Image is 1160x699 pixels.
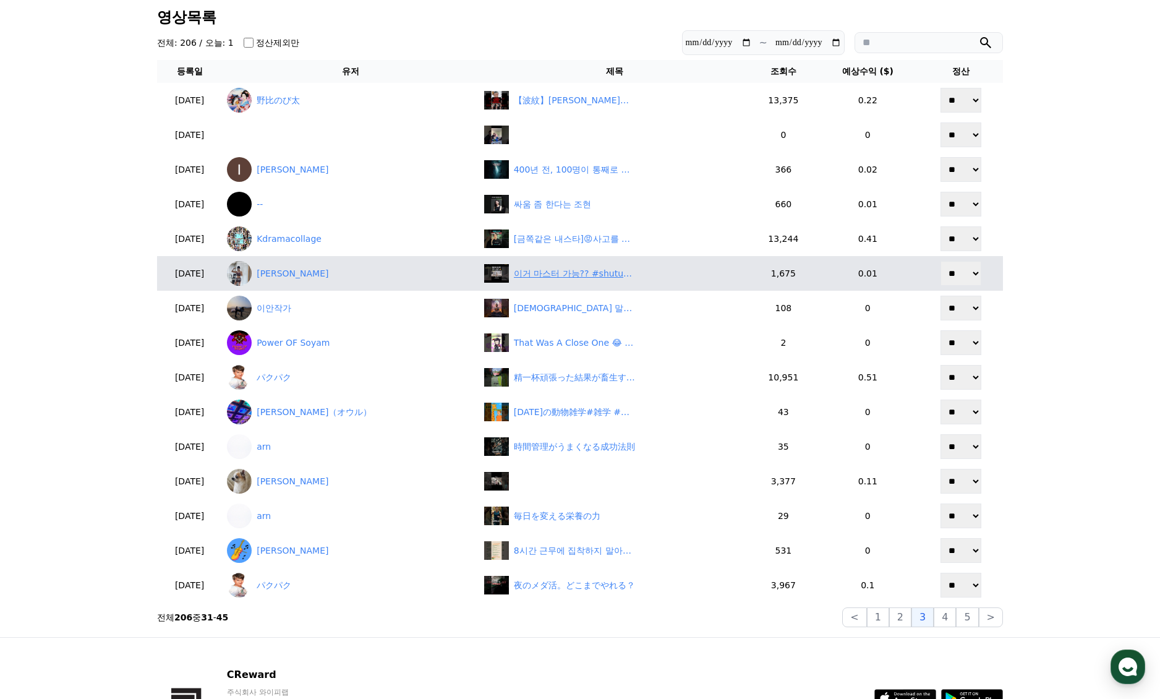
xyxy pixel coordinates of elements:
td: 366 [750,152,817,187]
img: 김지은 [227,538,252,563]
th: 등록일 [157,60,222,83]
button: 2 [889,607,911,627]
th: 제목 [479,60,750,83]
a: Power OF Soyam [227,330,474,355]
a: 부처님 말씀(486), [무량수경은 무슨 경인가?], , #부처님 #불경 #지혜 #불교 #조계종 #석가모니 #화엄경 [DEMOGRAPHIC_DATA] 말씀(486), [무량수... [484,299,745,317]
strong: 31 [201,612,213,622]
td: 0 [817,291,919,325]
a: 이안작가 [227,296,474,320]
img: パクパク [227,573,252,598]
td: [DATE] [157,83,222,118]
img: 8시간 근무에 집착하지 말아야 하는 이유5가지#8시간근무 #직장인공감 #일과삶의균형 #워라밸 #성장글귀 #직장인마인드 #마음가짐 #유튜브쇼츠#문장정원 [484,541,509,560]
img: That Was A Close One 😂 #shorts #anime #animemoments [484,333,509,352]
td: [DATE] [157,360,222,395]
span: 설정 [191,411,206,421]
img: 毎日を変える栄養の力 [484,507,509,525]
td: 13,244 [750,221,817,256]
td: 0.11 [817,464,919,499]
strong: 206 [174,612,192,622]
td: 10,951 [750,360,817,395]
td: 0 [817,395,919,429]
td: 29 [750,499,817,533]
p: CReward [227,667,444,682]
td: 0.01 [817,256,919,291]
span: 대화 [113,411,128,421]
img: 【波紋】森山幹事長が辞意表明！石破政権崩壊の引き金か？ #shorts [484,91,509,109]
p: 전체 중 - [157,611,228,624]
td: 0 [750,118,817,152]
td: 3,967 [750,568,817,603]
th: 정산 [919,60,1003,83]
label: 정산제외만 [256,36,299,49]
img: ‎ ‎ ‎ ‎ ‎ ‎ ‎ ‎ [484,126,509,144]
a: 精一杯頑張った結果が畜生すぎた。 精一杯頑張った結果が畜生すぎた。 [484,368,745,387]
button: 1 [867,607,889,627]
td: 0.22 [817,83,919,118]
div: That Was A Close One 😂 #shorts #anime #animemoments [514,337,638,349]
img: -- [227,192,252,217]
td: 2 [750,325,817,360]
a: ‎ ‎ ‎ ‎ ‎ ‎ ‎ ‎ ‎ ‎ ‎ ‎ ‎ ‎ ‎ ‎ [484,126,745,144]
td: [DATE] [157,118,222,152]
a: arn [227,504,474,528]
th: 예상수익 ($) [817,60,919,83]
img: 싸움 좀 한다는 조현 [484,195,509,213]
a: That Was A Close One 😂 #shorts #anime #animemoments That Was A Close One 😂 #shorts #anime #animem... [484,333,745,352]
img: 時間管理がうまくなる成功法則 [484,437,509,456]
div: 이거 마스터 가능?? #shutupfit #닥치고운동 #10분운동 #맨몸운동 #전신운동 #스쿼트 #코어운동 [514,267,638,280]
button: > [979,607,1003,627]
div: 夜のメダ活。どこまでやれる？ [514,579,635,592]
img: Adrián Navarro Martínez [227,469,252,494]
img: 今日の動物雑学#雑学 #ショート [484,403,509,421]
img: Kdramacollage [227,226,252,251]
img: 野比のび太 [227,88,252,113]
td: 0 [817,533,919,568]
td: [DATE] [157,221,222,256]
a: 홈 [4,392,82,423]
td: 0 [817,118,919,152]
a: 時間管理がうまくなる成功法則 時間管理がうまくなる成功法則 [484,437,745,456]
button: 4 [934,607,956,627]
div: 400년 전, 100명이 통째로 사라졌다 – 로아노크 실종 사건 (The Lost Colony) [514,163,638,176]
img: Claire [227,261,252,286]
a: arn [227,434,474,459]
td: 108 [750,291,817,325]
a: [PERSON_NAME] [227,157,474,182]
td: [DATE] [157,533,222,568]
div: ‎ ‎ ‎ ‎ ‎ ‎ ‎ ‎ [514,129,533,142]
a: 夜のメダ活。どこまでやれる？ 夜のメダ活。どこまでやれる？ [484,576,745,594]
td: 0 [817,499,919,533]
td: 35 [750,429,817,464]
a: [PERSON_NAME]（オウル） [227,400,474,424]
div: 今日の動物雑学#雑学 #ショート [514,406,638,419]
img: 부처님 말씀(486), [무량수경은 무슨 경인가?], , #부처님 #불경 #지혜 #불교 #조계종 #석가모니 #화엄경 [484,299,509,317]
a: [PERSON_NAME] [227,261,474,286]
a: 野比のび太 [227,88,474,113]
img: ‎ ‎ ‎ ‎ ‎ ‎ [484,472,509,491]
td: [DATE] [157,395,222,429]
td: [DATE] [157,152,222,187]
td: 13,375 [750,83,817,118]
a: 毎日を変える栄養の力 毎日を変える栄養の力 [484,507,745,525]
strong: 45 [216,612,228,622]
a: 이거 마스터 가능?? #shutupfit #닥치고운동 #10분운동 #맨몸운동 #전신운동 #스쿼트 #코어운동 이거 마스터 가능?? #shutupfit #닥치고운동 #10분운동 ... [484,264,745,283]
a: [PERSON_NAME] [227,469,474,494]
img: 武石拓磨（オウル） [227,400,252,424]
div: [금쪽같은 내스타]😡사고를 낸 자?😮사건의 단서, #금쪽같은내스타,#엄정화,#송승헌,#ENA드라마,#지니TV,#로맨틱코미디,#로맨스,#드라마추천,#kdrama,#5회예고,#드라마, [514,233,638,246]
td: 0.01 [817,187,919,221]
a: [PERSON_NAME] [227,538,474,563]
img: arn [227,434,252,459]
td: [DATE] [157,187,222,221]
img: 400년 전, 100명이 통째로 사라졌다 – 로아노크 실종 사건 (The Lost Colony) [484,160,509,179]
a: パクパク [227,573,474,598]
td: 0.02 [817,152,919,187]
a: 今日の動物雑学#雑学 #ショート [DATE]の動物雑学#雑学 #ショート [484,403,745,421]
a: 설정 [160,392,237,423]
div: ‎ ‎ ‎ ‎ ‎ ‎ [514,475,527,488]
td: 0 [817,429,919,464]
a: 8시간 근무에 집착하지 말아야 하는 이유5가지#8시간근무 #직장인공감 #일과삶의균형 #워라밸 #성장글귀 #직장인마인드 #마음가짐 #유튜브쇼츠#문장정원 8시간 근무에 집착하지 ... [484,541,745,560]
td: [DATE] [157,256,222,291]
div: 時間管理がうまくなる成功法則 [514,440,635,453]
td: 0.41 [817,221,919,256]
a: 400년 전, 100명이 통째로 사라졌다 – 로아노크 실종 사건 (The Lost Colony) 400년 전, 100명이 통째로 사라졌다 – 로아노크 실종 사건 (The Lo... [484,160,745,179]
